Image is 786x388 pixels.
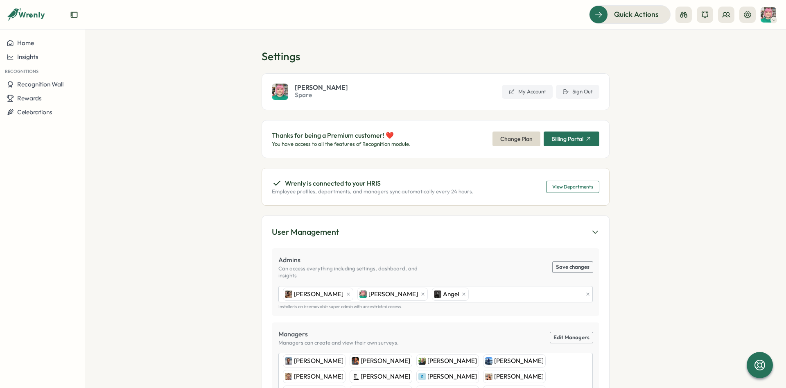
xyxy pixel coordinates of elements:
span: [PERSON_NAME] [295,84,348,91]
img: Valentina Nunez [352,357,359,365]
button: Save changes [553,262,593,272]
img: Ubaid Imtiaz [485,357,492,365]
span: Celebrations [17,108,52,116]
img: Quinn Kliman [418,373,426,380]
span: Insights [17,53,38,61]
img: Gareth Short [418,357,426,365]
button: Expand sidebar [70,11,78,19]
img: Shelby Perera [285,290,292,298]
img: Destani Engel [359,290,367,298]
span: [PERSON_NAME] [494,356,544,365]
span: [PERSON_NAME] [494,372,544,381]
p: Managers [278,329,399,339]
span: Billing Portal [551,136,583,142]
span: Change Plan [500,132,533,146]
button: Change Plan [492,132,540,146]
h1: Settings [262,49,610,64]
img: Jerome Mayaud [285,357,292,365]
button: View Departments [546,181,599,193]
span: [PERSON_NAME] [427,356,477,365]
span: [PERSON_NAME] [427,372,477,381]
p: You have access to all the features of Recognition module. [272,141,411,148]
span: [PERSON_NAME] [368,290,418,299]
p: Managers can create and view their own surveys. [278,339,399,347]
span: [PERSON_NAME] [294,372,343,381]
span: [PERSON_NAME] [361,372,410,381]
p: Wrenly is connected to your HRIS [285,178,381,188]
span: Home [17,39,34,47]
img: Josh Andrews [352,373,359,380]
span: My Account [518,88,546,95]
img: Destani Engel [272,84,288,100]
p: Admins [278,255,436,265]
img: Camila Gonzalez Arango [485,373,492,380]
button: Quick Actions [589,5,671,23]
div: User Management [272,226,339,238]
span: Rewards [17,94,42,102]
span: Angel [443,290,459,299]
span: Spare [295,91,348,100]
a: Edit Managers [550,332,593,343]
span: [PERSON_NAME] [361,356,410,365]
p: Can access everything including settings, dashboard, and insights [278,265,436,279]
p: Installer is an irremovable super admin with unrestricted access. [278,304,593,309]
img: Fergus Boydell [285,373,292,380]
p: Employee profiles, departments, and managers sync automatically every 24 hours. [272,188,474,195]
span: View Departments [552,181,593,193]
span: Recognition Wall [17,80,63,88]
img: Angel [434,290,441,298]
button: Sign Out [556,85,599,99]
p: Thanks for being a Premium customer! ❤️ [272,130,411,141]
a: My Account [502,85,553,99]
span: Sign Out [572,88,593,95]
img: Destani Engel [761,7,776,23]
span: Quick Actions [614,9,659,20]
button: Billing Portal [544,132,599,146]
button: User Management [272,226,599,238]
span: [PERSON_NAME] [294,290,343,299]
span: [PERSON_NAME] [294,356,343,365]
